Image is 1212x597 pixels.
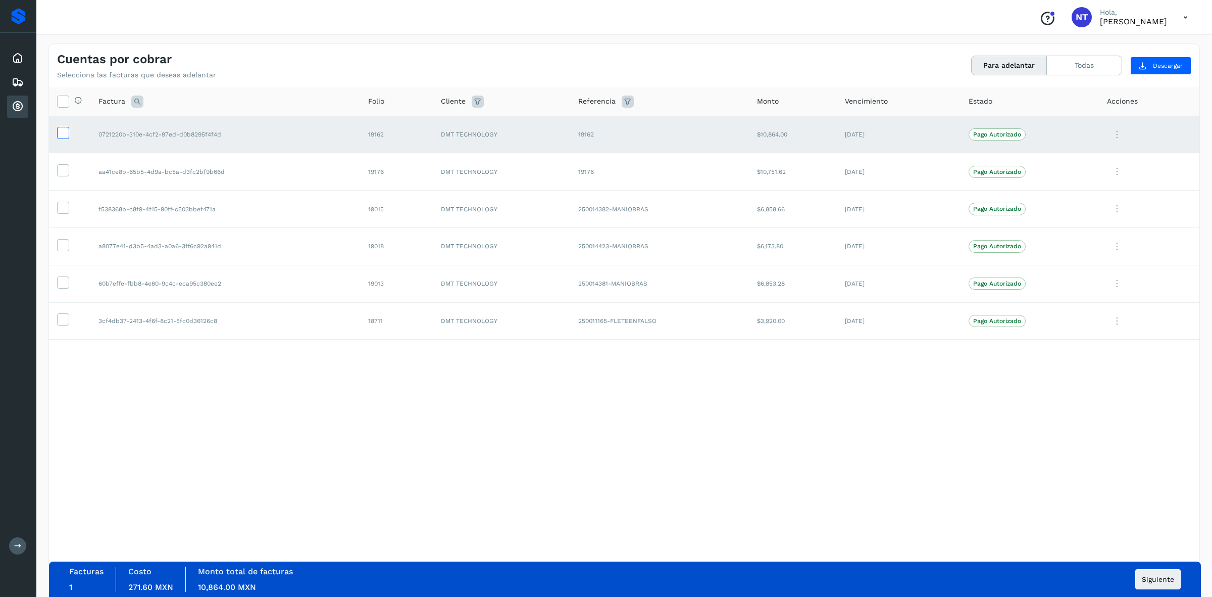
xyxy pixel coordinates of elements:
[757,96,779,107] span: Monto
[90,116,360,153] td: 0721220b-310e-4cf2-97ed-d0b8295f4f4d
[749,191,837,228] td: $6,858.66
[973,168,1021,175] p: Pago Autorizado
[433,191,571,228] td: DMT TECHNOLOGY
[578,96,616,107] span: Referencia
[749,265,837,302] td: $6,853.28
[7,96,28,118] div: Cuentas por cobrar
[433,302,571,340] td: DMT TECHNOLOGY
[128,582,173,592] span: 271.60 MXN
[90,265,360,302] td: 60b7effe-fbb8-4e80-9c4c-eca95c380ee2
[1100,8,1167,17] p: Hola,
[360,116,433,153] td: 19162
[98,96,125,107] span: Factura
[57,71,216,79] p: Selecciona las facturas que deseas adelantar
[1142,576,1174,583] span: Siguiente
[1107,96,1138,107] span: Acciones
[837,153,960,191] td: [DATE]
[973,317,1021,325] p: Pago Autorizado
[1135,569,1181,589] button: Siguiente
[1100,17,1167,26] p: Norberto Tula Tepo
[837,227,960,265] td: [DATE]
[433,227,571,265] td: DMT TECHNOLOGY
[749,153,837,191] td: $10,751.62
[69,567,104,576] label: Facturas
[7,71,28,94] div: Embarques
[749,302,837,340] td: $3,920.00
[837,265,960,302] td: [DATE]
[1047,56,1122,75] button: Todas
[570,191,749,228] td: 250014382-MANIOBRAS
[570,265,749,302] td: 250014381-MANIOBRAS
[845,96,888,107] span: Vencimiento
[90,153,360,191] td: aa41ce8b-65b5-4d9a-bc5a-d3fc2bf9b66d
[570,116,749,153] td: 19162
[1153,61,1183,70] span: Descargar
[973,131,1021,138] p: Pago Autorizado
[441,96,466,107] span: Cliente
[198,582,256,592] span: 10,864.00 MXN
[433,265,571,302] td: DMT TECHNOLOGY
[749,227,837,265] td: $6,173.80
[360,302,433,340] td: 18711
[90,191,360,228] td: f538368b-c8f9-4f15-90ff-c503bbef471a
[570,302,749,340] td: 250011165-FLETEENFALSO
[360,227,433,265] td: 19018
[1130,57,1191,75] button: Descargar
[837,191,960,228] td: [DATE]
[198,567,293,576] label: Monto total de facturas
[360,191,433,228] td: 19015
[973,205,1021,212] p: Pago Autorizado
[433,153,571,191] td: DMT TECHNOLOGY
[433,116,571,153] td: DMT TECHNOLOGY
[368,96,384,107] span: Folio
[57,52,172,67] h4: Cuentas por cobrar
[973,243,1021,250] p: Pago Autorizado
[128,567,151,576] label: Costo
[969,96,992,107] span: Estado
[570,153,749,191] td: 19176
[90,227,360,265] td: a8077e41-d3b5-4ad3-a0a6-3ff6c92a941d
[360,265,433,302] td: 19013
[973,280,1021,287] p: Pago Autorizado
[7,47,28,69] div: Inicio
[749,116,837,153] td: $10,864.00
[90,302,360,340] td: 3cf4db37-2413-4f6f-8c21-5fc0d36126c8
[837,302,960,340] td: [DATE]
[972,56,1047,75] button: Para adelantar
[570,227,749,265] td: 250014423-MANIOBRAS
[360,153,433,191] td: 19176
[837,116,960,153] td: [DATE]
[69,582,72,592] span: 1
